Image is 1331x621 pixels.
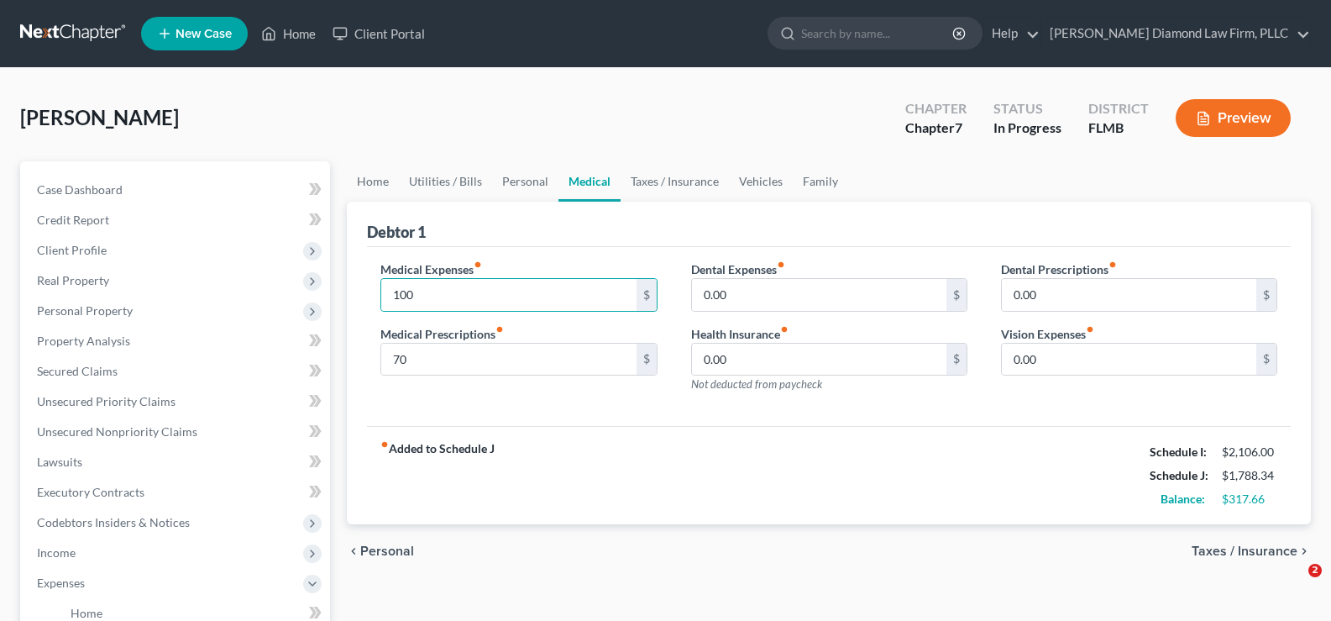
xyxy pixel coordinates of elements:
[1002,344,1256,376] input: --
[793,161,848,202] a: Family
[24,447,330,477] a: Lawsuits
[347,545,414,558] button: chevron_left Personal
[24,477,330,508] a: Executory Contracts
[637,279,657,311] div: $
[1297,545,1311,558] i: chevron_right
[37,485,144,499] span: Executory Contracts
[621,161,729,202] a: Taxes / Insurance
[24,387,330,417] a: Unsecured Priority Claims
[24,417,330,447] a: Unsecured Nonpriority Claims
[380,440,495,511] strong: Added to Schedule J
[1001,261,1117,278] label: Dental Prescriptions
[1256,279,1276,311] div: $
[1274,564,1314,604] iframe: Intercom live chat
[37,213,109,227] span: Credit Report
[905,118,967,138] div: Chapter
[1108,261,1117,269] i: fiber_manual_record
[176,28,232,40] span: New Case
[37,243,107,257] span: Client Profile
[360,545,414,558] span: Personal
[381,279,636,311] input: --
[37,273,109,287] span: Real Property
[1086,325,1094,334] i: fiber_manual_record
[993,118,1061,138] div: In Progress
[691,325,789,343] label: Health Insurance
[347,161,399,202] a: Home
[37,303,133,318] span: Personal Property
[1222,467,1277,484] div: $1,788.34
[24,356,330,387] a: Secured Claims
[37,394,176,408] span: Unsecured Priority Claims
[780,325,789,334] i: fiber_manual_record
[1088,118,1149,138] div: FLMB
[692,344,946,376] input: --
[71,606,102,620] span: Home
[1192,545,1297,558] span: Taxes / Insurance
[1222,444,1277,460] div: $2,106.00
[253,18,324,49] a: Home
[1041,18,1310,49] a: [PERSON_NAME] Diamond Law Firm, PLLC
[905,99,967,118] div: Chapter
[24,326,330,356] a: Property Analysis
[983,18,1040,49] a: Help
[492,161,558,202] a: Personal
[946,279,967,311] div: $
[399,161,492,202] a: Utilities / Bills
[37,545,76,560] span: Income
[1150,468,1208,482] strong: Schedule J:
[347,545,360,558] i: chevron_left
[1001,325,1094,343] label: Vision Expenses
[777,261,785,269] i: fiber_manual_record
[37,424,197,439] span: Unsecured Nonpriority Claims
[37,334,130,348] span: Property Analysis
[1150,445,1207,459] strong: Schedule I:
[380,261,482,278] label: Medical Expenses
[801,18,955,49] input: Search by name...
[37,364,118,378] span: Secured Claims
[495,325,504,334] i: fiber_manual_record
[24,205,330,235] a: Credit Report
[37,576,85,590] span: Expenses
[37,182,123,197] span: Case Dashboard
[1222,491,1277,508] div: $317.66
[474,261,482,269] i: fiber_manual_record
[24,175,330,205] a: Case Dashboard
[637,344,657,376] div: $
[558,161,621,202] a: Medical
[955,119,962,135] span: 7
[1002,279,1256,311] input: --
[692,279,946,311] input: --
[1192,545,1311,558] button: Taxes / Insurance chevron_right
[324,18,433,49] a: Client Portal
[946,344,967,376] div: $
[729,161,793,202] a: Vehicles
[367,222,426,242] div: Debtor 1
[1088,99,1149,118] div: District
[1176,99,1291,137] button: Preview
[380,440,389,449] i: fiber_manual_record
[691,261,785,278] label: Dental Expenses
[1308,564,1322,577] span: 2
[691,377,822,391] span: Not deducted from paycheck
[1161,492,1205,506] strong: Balance:
[380,325,504,343] label: Medical Prescriptions
[37,455,82,469] span: Lawsuits
[20,105,179,129] span: [PERSON_NAME]
[1256,344,1276,376] div: $
[381,344,636,376] input: --
[993,99,1061,118] div: Status
[37,515,190,529] span: Codebtors Insiders & Notices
